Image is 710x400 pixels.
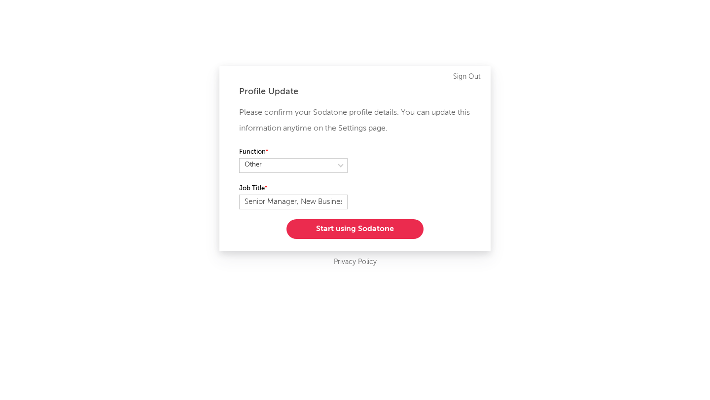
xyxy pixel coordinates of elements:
[239,86,471,98] div: Profile Update
[239,105,471,136] p: Please confirm your Sodatone profile details. You can update this information anytime on the Sett...
[239,183,348,195] label: Job Title
[239,146,348,158] label: Function
[453,71,481,83] a: Sign Out
[334,256,377,268] a: Privacy Policy
[286,219,424,239] button: Start using Sodatone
